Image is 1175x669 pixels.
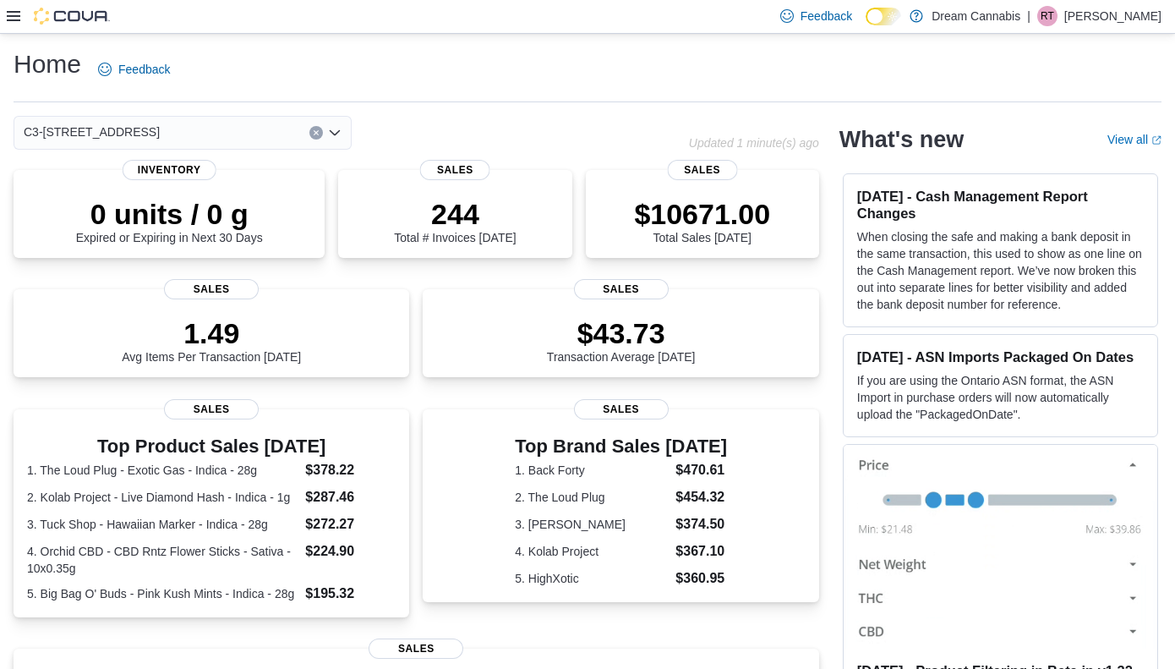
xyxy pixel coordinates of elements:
[839,126,964,153] h2: What's new
[394,197,516,231] p: 244
[76,197,263,231] p: 0 units / 0 g
[689,136,819,150] p: Updated 1 minute(s) ago
[305,460,396,480] dd: $378.22
[305,584,396,604] dd: $195.32
[675,487,727,507] dd: $454.32
[24,122,160,142] span: C3-[STREET_ADDRESS]
[305,541,396,562] dd: $224.90
[420,160,490,180] span: Sales
[515,489,669,506] dt: 2. The Loud Plug
[1064,6,1161,26] p: [PERSON_NAME]
[27,436,396,457] h3: Top Product Sales [DATE]
[857,348,1144,365] h3: [DATE] - ASN Imports Packaged On Dates
[857,188,1144,222] h3: [DATE] - Cash Management Report Changes
[164,279,259,299] span: Sales
[634,197,770,244] div: Total Sales [DATE]
[634,197,770,231] p: $10671.00
[866,25,866,26] span: Dark Mode
[675,460,727,480] dd: $470.61
[667,160,737,180] span: Sales
[27,462,298,479] dt: 1. The Loud Plug - Exotic Gas - Indica - 28g
[27,543,298,577] dt: 4. Orchid CBD - CBD Rntz Flower Sticks - Sativa - 10x0.35g
[515,543,669,560] dt: 4. Kolab Project
[118,61,170,78] span: Feedback
[1037,6,1057,26] div: Robert Taylor
[1041,6,1054,26] span: RT
[91,52,177,86] a: Feedback
[932,6,1020,26] p: Dream Cannabis
[305,514,396,535] dd: $272.27
[305,487,396,507] dd: $287.46
[515,516,669,533] dt: 3. [PERSON_NAME]
[328,126,342,140] button: Open list of options
[14,47,81,81] h1: Home
[675,541,727,562] dd: $367.10
[27,489,298,506] dt: 2. Kolab Project - Live Diamond Hash - Indica - 1g
[547,316,696,364] div: Transaction Average [DATE]
[515,570,669,587] dt: 5. HighXotic
[515,436,727,457] h3: Top Brand Sales [DATE]
[857,228,1144,313] p: When closing the safe and making a bank deposit in the same transaction, this used to show as one...
[675,514,727,535] dd: $374.50
[123,160,216,180] span: Inventory
[76,197,263,244] div: Expired or Expiring in Next 30 Days
[1151,135,1161,145] svg: External link
[675,568,727,589] dd: $360.95
[34,8,110,25] img: Cova
[27,585,298,602] dt: 5. Big Bag O' Buds - Pink Kush Mints - Indica - 28g
[1027,6,1030,26] p: |
[574,399,669,419] span: Sales
[394,197,516,244] div: Total # Invoices [DATE]
[515,462,669,479] dt: 1. Back Forty
[27,516,298,533] dt: 3. Tuck Shop - Hawaiian Marker - Indica - 28g
[122,316,301,350] p: 1.49
[574,279,669,299] span: Sales
[1107,133,1161,146] a: View allExternal link
[547,316,696,350] p: $43.73
[164,399,259,419] span: Sales
[801,8,852,25] span: Feedback
[309,126,323,140] button: Clear input
[122,316,301,364] div: Avg Items Per Transaction [DATE]
[866,8,901,25] input: Dark Mode
[369,639,463,659] span: Sales
[857,372,1144,423] p: If you are using the Ontario ASN format, the ASN Import in purchase orders will now automatically...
